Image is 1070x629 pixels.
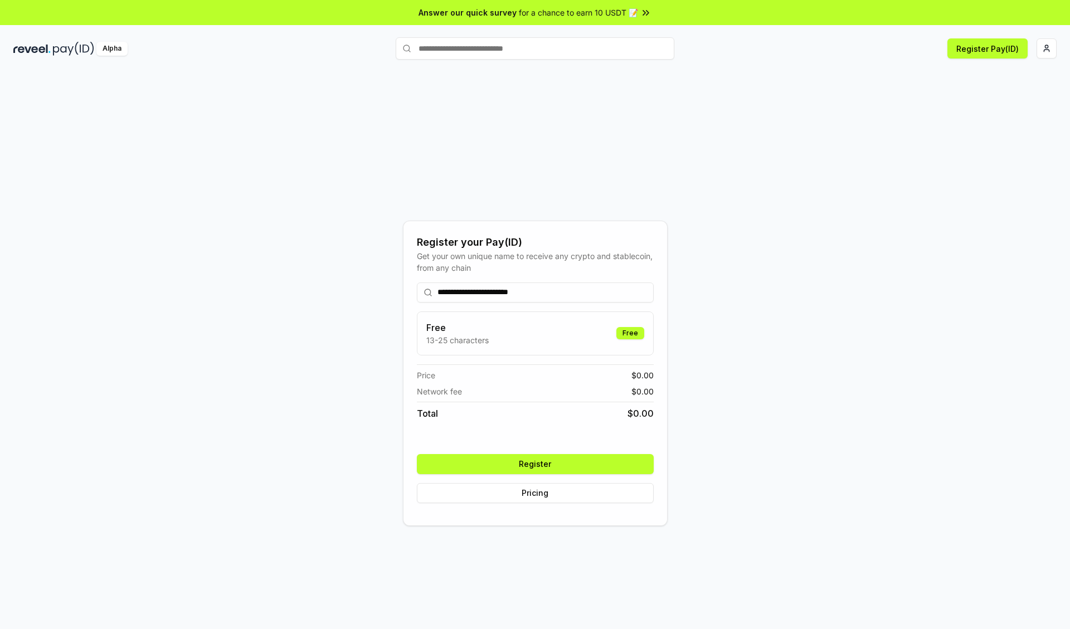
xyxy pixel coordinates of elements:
[631,386,654,397] span: $ 0.00
[417,369,435,381] span: Price
[519,7,638,18] span: for a chance to earn 10 USDT 📝
[419,7,517,18] span: Answer our quick survey
[426,321,489,334] h3: Free
[417,407,438,420] span: Total
[631,369,654,381] span: $ 0.00
[53,42,94,56] img: pay_id
[417,483,654,503] button: Pricing
[947,38,1028,58] button: Register Pay(ID)
[96,42,128,56] div: Alpha
[417,250,654,274] div: Get your own unique name to receive any crypto and stablecoin, from any chain
[417,235,654,250] div: Register your Pay(ID)
[417,386,462,397] span: Network fee
[426,334,489,346] p: 13-25 characters
[417,454,654,474] button: Register
[13,42,51,56] img: reveel_dark
[628,407,654,420] span: $ 0.00
[616,327,644,339] div: Free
